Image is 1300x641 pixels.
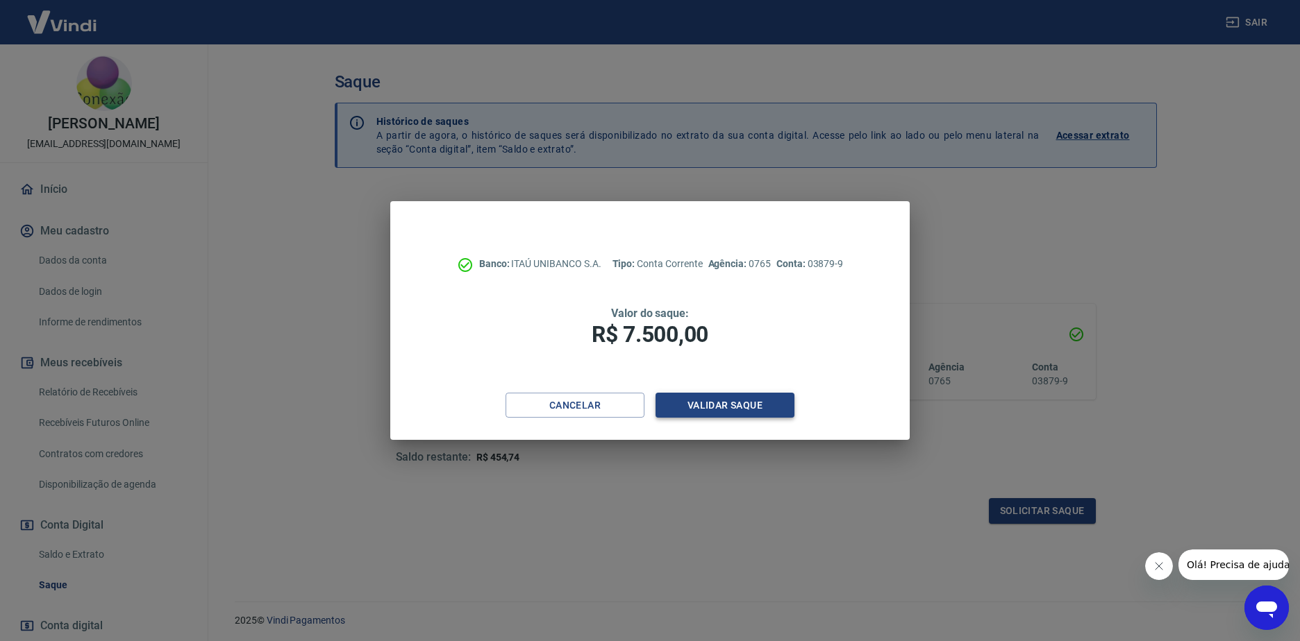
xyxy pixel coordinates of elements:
[506,393,644,418] button: Cancelar
[611,307,689,320] span: Valor do saque:
[776,257,843,271] p: 03879-9
[479,257,601,271] p: ITAÚ UNIBANCO S.A.
[1244,586,1289,630] iframe: Botão para abrir a janela de mensagens
[656,393,794,418] button: Validar saque
[479,258,512,269] span: Banco:
[612,257,703,271] p: Conta Corrente
[8,10,117,21] span: Olá! Precisa de ajuda?
[612,258,637,269] span: Tipo:
[776,258,808,269] span: Conta:
[1178,549,1289,580] iframe: Mensagem da empresa
[592,321,708,348] span: R$ 7.500,00
[708,257,771,271] p: 0765
[708,258,749,269] span: Agência:
[1145,552,1173,580] iframe: Fechar mensagem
